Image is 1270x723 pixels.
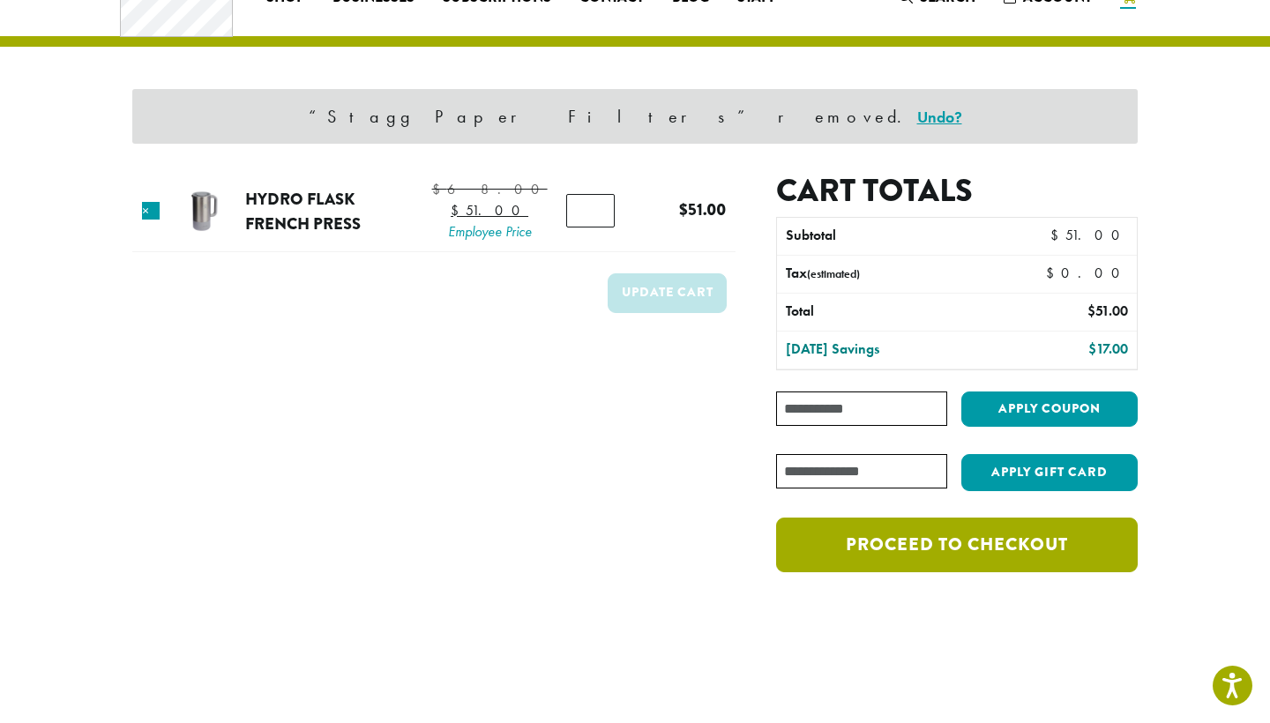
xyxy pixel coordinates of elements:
[1046,264,1061,282] span: $
[245,187,361,235] a: Hydro Flask French Press
[961,454,1138,491] button: Apply Gift Card
[432,180,548,198] bdi: 68.00
[776,518,1138,572] a: Proceed to checkout
[1087,302,1095,320] span: $
[432,221,548,242] span: Employee Price
[451,201,528,220] bdi: 51.00
[679,198,688,221] span: $
[132,89,1138,144] div: “Stagg Paper Filters” removed.
[917,107,962,127] a: Undo?
[432,180,447,198] span: $
[961,391,1138,428] button: Apply coupon
[142,202,160,220] a: Remove this item
[776,172,1138,210] h2: Cart totals
[807,266,860,281] small: (estimated)
[1046,264,1128,282] bdi: 0.00
[451,201,466,220] span: $
[679,198,726,221] bdi: 51.00
[1050,226,1128,244] bdi: 51.00
[777,294,993,331] th: Total
[174,183,231,240] img: Hydro Flask French Press
[777,332,993,369] th: [DATE] Savings
[1088,339,1128,358] bdi: 17.00
[777,256,1032,293] th: Tax
[1050,226,1065,244] span: $
[608,273,727,313] button: Update cart
[1088,339,1096,358] span: $
[566,194,615,227] input: Product quantity
[777,218,993,255] th: Subtotal
[1087,302,1128,320] bdi: 51.00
